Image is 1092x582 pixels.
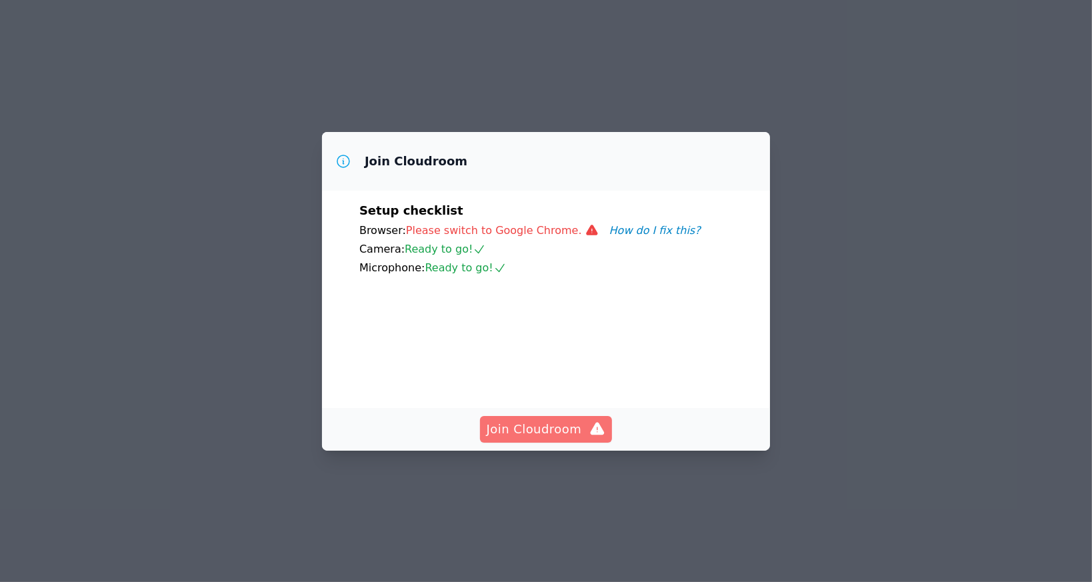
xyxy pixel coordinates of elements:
[359,243,405,255] span: Camera:
[480,416,613,443] button: Join Cloudroom
[487,420,606,439] span: Join Cloudroom
[359,203,463,217] span: Setup checklist
[405,243,486,255] span: Ready to go!
[609,223,701,239] button: How do I fix this?
[365,153,467,169] h3: Join Cloudroom
[359,224,406,237] span: Browser:
[406,224,609,237] span: Please switch to Google Chrome.
[359,261,425,274] span: Microphone:
[425,261,507,274] span: Ready to go!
